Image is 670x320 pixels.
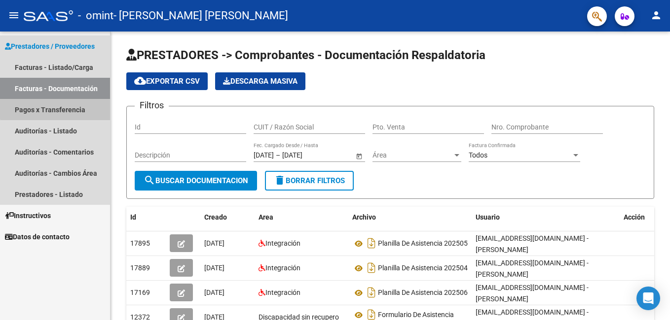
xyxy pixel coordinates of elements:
[8,9,20,21] mat-icon: menu
[215,72,305,90] app-download-masive: Descarga masiva de comprobantes (adjuntos)
[223,77,298,86] span: Descarga Masiva
[130,213,136,221] span: Id
[134,77,200,86] span: Exportar CSV
[354,151,364,161] button: Open calendar
[265,239,300,247] span: Integración
[255,207,348,228] datatable-header-cell: Area
[5,41,95,52] span: Prestadores / Proveedores
[113,5,288,27] span: - [PERSON_NAME] [PERSON_NAME]
[274,176,345,185] span: Borrar Filtros
[476,213,500,221] span: Usuario
[204,239,224,247] span: [DATE]
[348,207,472,228] datatable-header-cell: Archivo
[254,151,274,160] input: Start date
[636,287,660,310] div: Open Intercom Messenger
[265,171,354,191] button: Borrar Filtros
[476,234,589,254] span: [EMAIL_ADDRESS][DOMAIN_NAME] - [PERSON_NAME]
[265,288,300,296] span: Integración
[134,75,146,87] mat-icon: cloud_download
[135,171,257,191] button: Buscar Documentacion
[78,5,113,27] span: - omint
[135,98,169,112] h3: Filtros
[265,264,300,272] span: Integración
[204,288,224,296] span: [DATE]
[650,9,662,21] mat-icon: person
[352,213,376,221] span: Archivo
[5,210,51,221] span: Instructivos
[126,72,208,90] button: Exportar CSV
[469,151,487,159] span: Todos
[274,174,286,186] mat-icon: delete
[5,231,70,242] span: Datos de contacto
[126,207,166,228] datatable-header-cell: Id
[200,207,255,228] datatable-header-cell: Creado
[378,289,468,297] span: Planilla De Asistencia 202506
[144,176,248,185] span: Buscar Documentacion
[365,235,378,251] i: Descargar documento
[378,240,468,248] span: Planilla De Asistencia 202505
[365,260,378,276] i: Descargar documento
[204,264,224,272] span: [DATE]
[378,264,468,272] span: Planilla De Asistencia 202504
[476,284,589,303] span: [EMAIL_ADDRESS][DOMAIN_NAME] - [PERSON_NAME]
[259,213,273,221] span: Area
[372,151,452,160] span: Área
[282,151,331,160] input: End date
[472,207,620,228] datatable-header-cell: Usuario
[476,259,589,278] span: [EMAIL_ADDRESS][DOMAIN_NAME] - [PERSON_NAME]
[276,151,280,160] span: –
[365,285,378,300] i: Descargar documento
[130,288,150,296] span: 17169
[215,72,305,90] button: Descarga Masiva
[144,174,155,186] mat-icon: search
[130,239,150,247] span: 17895
[624,213,645,221] span: Acción
[126,48,485,62] span: PRESTADORES -> Comprobantes - Documentación Respaldatoria
[620,207,669,228] datatable-header-cell: Acción
[204,213,227,221] span: Creado
[130,264,150,272] span: 17889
